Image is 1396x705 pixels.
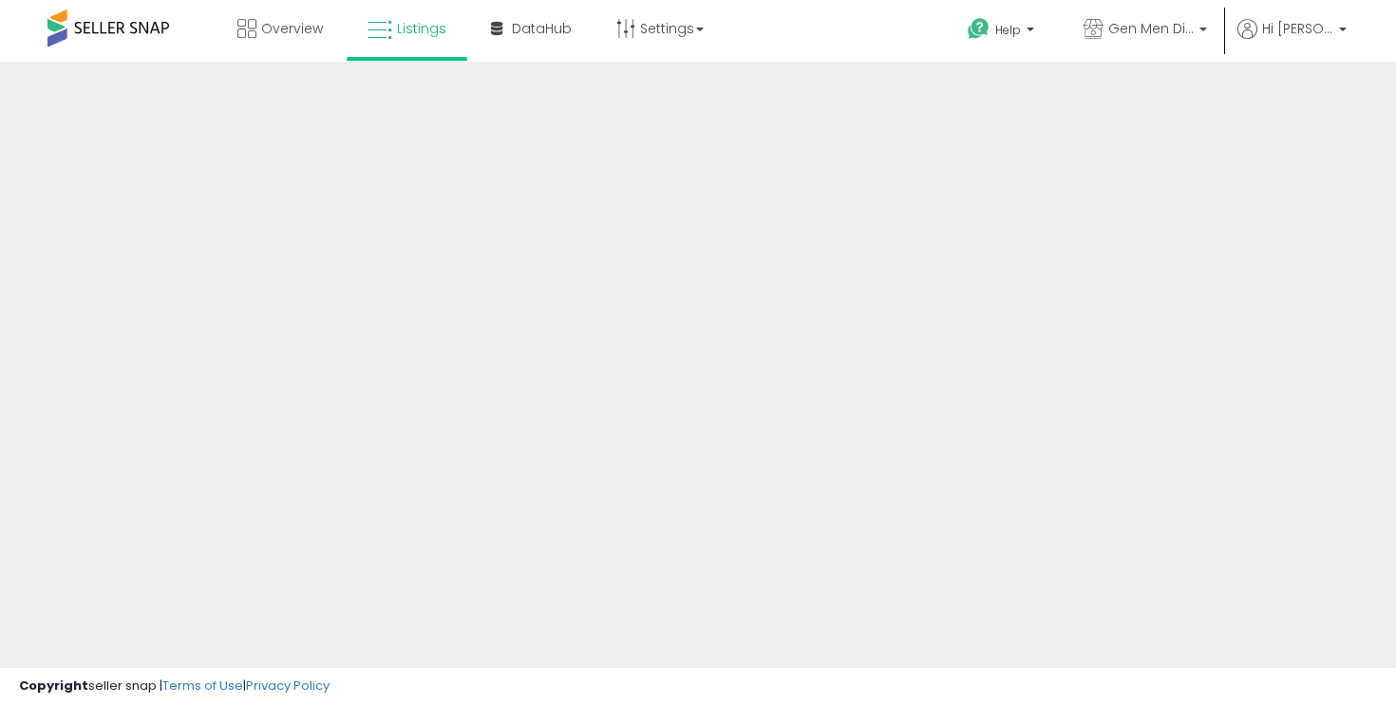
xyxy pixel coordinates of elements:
[1108,19,1194,38] span: Gen Men Distributor
[953,3,1053,62] a: Help
[19,677,330,695] div: seller snap | |
[246,676,330,695] a: Privacy Policy
[1262,19,1333,38] span: Hi [PERSON_NAME]
[397,19,446,38] span: Listings
[512,19,572,38] span: DataHub
[19,676,88,695] strong: Copyright
[967,17,990,41] i: Get Help
[1237,19,1347,62] a: Hi [PERSON_NAME]
[162,676,243,695] a: Terms of Use
[995,22,1021,38] span: Help
[261,19,323,38] span: Overview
